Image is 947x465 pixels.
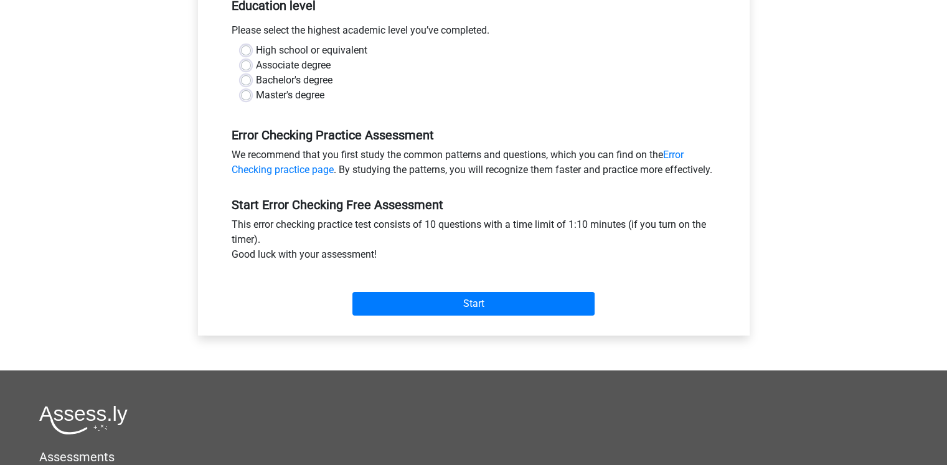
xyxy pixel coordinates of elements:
[39,405,128,434] img: Assessly logo
[232,197,716,212] h5: Start Error Checking Free Assessment
[232,128,716,143] h5: Error Checking Practice Assessment
[222,23,725,43] div: Please select the highest academic level you’ve completed.
[256,73,332,88] label: Bachelor's degree
[256,88,324,103] label: Master's degree
[256,43,367,58] label: High school or equivalent
[352,292,595,316] input: Start
[256,58,331,73] label: Associate degree
[222,217,725,267] div: This error checking practice test consists of 10 questions with a time limit of 1:10 minutes (if ...
[232,149,684,176] a: Error Checking practice page
[222,148,725,182] div: We recommend that you first study the common patterns and questions, which you can find on the . ...
[39,449,908,464] h5: Assessments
